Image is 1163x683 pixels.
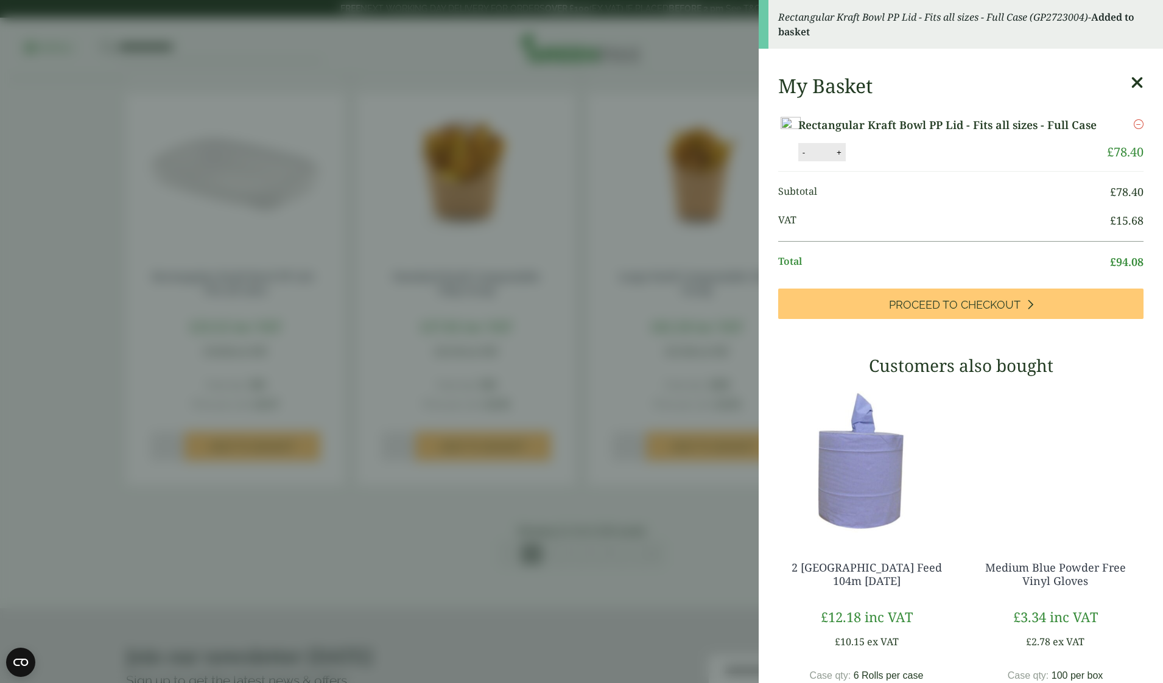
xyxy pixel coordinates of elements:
[778,385,955,537] img: 3630017-2-Ply-Blue-Centre-Feed-104m
[854,670,924,681] span: 6 Rolls per case
[867,635,899,648] span: ex VAT
[778,356,1144,376] h3: Customers also bought
[6,648,35,677] button: Open CMP widget
[778,184,1110,200] span: Subtotal
[1013,608,1046,626] bdi: 3.34
[799,147,809,158] button: -
[889,298,1021,312] span: Proceed to Checkout
[821,608,828,626] span: £
[778,74,873,97] h2: My Basket
[1110,213,1116,228] span: £
[778,212,1110,229] span: VAT
[1026,635,1031,648] span: £
[835,635,865,648] bdi: 10.15
[1052,670,1103,681] span: 100 per box
[865,608,913,626] span: inc VAT
[1110,254,1144,269] bdi: 94.08
[1008,670,1049,681] span: Case qty:
[1107,144,1144,160] bdi: 78.40
[1110,254,1116,269] span: £
[810,670,851,681] span: Case qty:
[1107,144,1114,160] span: £
[835,635,840,648] span: £
[1050,608,1098,626] span: inc VAT
[833,147,845,158] button: +
[1013,608,1021,626] span: £
[1053,635,1084,648] span: ex VAT
[1110,184,1144,199] bdi: 78.40
[821,608,861,626] bdi: 12.18
[1026,635,1050,648] bdi: 2.78
[778,254,1110,270] span: Total
[1110,184,1116,199] span: £
[778,10,1088,24] em: Rectangular Kraft Bowl PP Lid - Fits all sizes - Full Case (GP2723004)
[792,560,942,588] a: 2 [GEOGRAPHIC_DATA] Feed 104m [DATE]
[1110,213,1144,228] bdi: 15.68
[1134,117,1144,131] a: Remove this item
[798,117,1102,133] a: Rectangular Kraft Bowl PP Lid - Fits all sizes - Full Case
[778,289,1144,319] a: Proceed to Checkout
[985,560,1126,588] a: Medium Blue Powder Free Vinyl Gloves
